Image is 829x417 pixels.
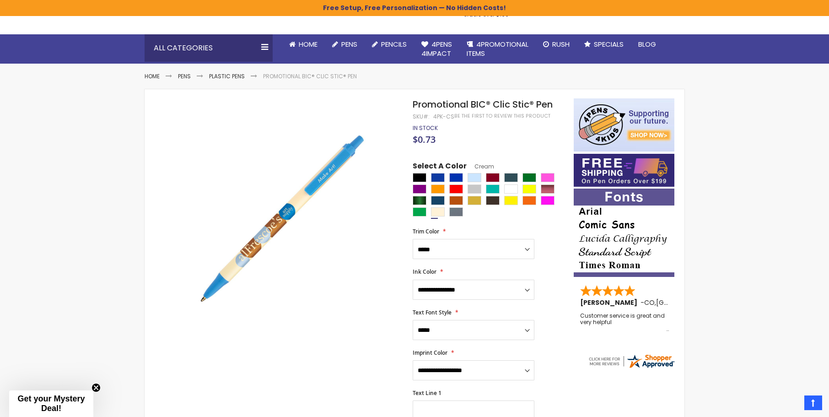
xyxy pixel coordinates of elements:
[145,34,273,62] div: All Categories
[413,196,426,205] div: Metallic Green
[365,34,414,54] a: Pencils
[552,39,570,49] span: Rush
[413,133,436,146] span: $0.73
[467,162,494,170] span: Cream
[522,173,536,182] div: Green
[341,39,357,49] span: Pens
[413,207,426,217] div: Neon Green
[413,124,438,132] span: In stock
[656,298,723,307] span: [GEOGRAPHIC_DATA]
[449,207,463,217] div: Slate Gray
[577,34,631,54] a: Specials
[299,39,318,49] span: Home
[459,34,536,64] a: 4PROMOTIONALITEMS
[413,389,441,397] span: Text Line 1
[413,184,426,194] div: Purple
[574,189,674,277] img: font-personalization-examples
[449,184,463,194] div: Red
[449,196,463,205] div: Metallic Orange
[486,184,500,194] div: Teal
[413,161,467,173] span: Select A Color
[536,34,577,54] a: Rush
[431,173,445,182] div: Cobalt
[522,196,536,205] div: Neon Orange
[631,34,663,54] a: Blog
[421,39,452,58] span: 4Pens 4impact
[574,154,674,187] img: Free shipping on orders over $199
[413,173,426,182] div: Black
[414,34,459,64] a: 4Pens4impact
[431,207,445,217] div: Cream
[574,98,674,152] img: 4pens 4 kids
[145,72,160,80] a: Home
[413,125,438,132] div: Availability
[486,196,500,205] div: Espresso
[282,34,325,54] a: Home
[413,268,436,276] span: Ink Color
[580,313,669,332] div: Customer service is great and very helpful
[504,184,518,194] div: White
[413,227,439,235] span: Trim Color
[467,39,528,58] span: 4PROMOTIONAL ITEMS
[449,173,463,182] div: Blue
[641,298,723,307] span: - ,
[468,184,481,194] div: Silver
[454,113,550,119] a: Be the first to review this product
[381,39,407,49] span: Pencils
[209,72,245,80] a: Plastic Pens
[413,113,430,120] strong: SKU
[413,309,452,316] span: Text Font Style
[468,173,481,182] div: Clear
[522,184,536,194] div: Yellow
[580,298,641,307] span: [PERSON_NAME]
[486,173,500,182] div: Burgundy
[413,98,553,111] span: Promotional BIC® Clic Stic® Pen
[431,184,445,194] div: Orange
[594,39,624,49] span: Specials
[413,349,447,357] span: Imprint Color
[541,196,554,205] div: Neon Pink
[17,394,85,413] span: Get your Mystery Deal!
[587,353,675,369] img: 4pens.com widget logo
[644,298,655,307] span: CO
[541,184,554,194] div: Metallic Red
[431,196,445,205] div: Metallic Dark Blue
[9,390,93,417] div: Get your Mystery Deal!Close teaser
[92,383,101,392] button: Close teaser
[433,113,454,120] div: 4PK-CS
[541,173,554,182] div: Pink
[163,97,400,335] img: 4pk-cs-bic-clic-stic-pen4_1_1.jpg
[178,72,191,80] a: Pens
[638,39,656,49] span: Blog
[587,363,675,371] a: 4pens.com certificate URL
[504,173,518,182] div: Forest Green
[263,73,357,80] li: Promotional BIC® Clic Stic® Pen
[468,196,481,205] div: Metallic Sand
[504,196,518,205] div: Neon Yellow
[325,34,365,54] a: Pens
